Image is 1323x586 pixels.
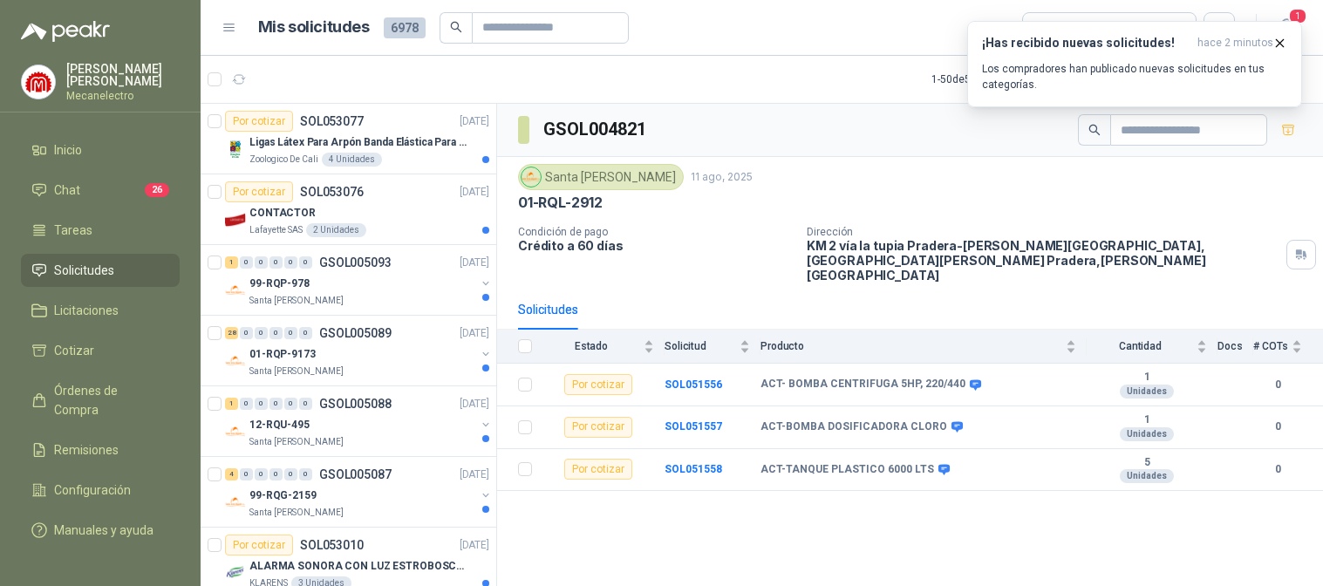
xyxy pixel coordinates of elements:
span: 26 [145,183,169,197]
span: Producto [760,340,1062,352]
div: Unidades [1120,427,1174,441]
div: 0 [240,327,253,339]
p: [DATE] [460,113,489,130]
div: 1 [225,256,238,269]
h1: Mis solicitudes [258,15,370,40]
span: # COTs [1253,340,1288,352]
a: Órdenes de Compra [21,374,180,426]
p: ALARMA SONORA CON LUZ ESTROBOSCOPICA [249,558,467,575]
p: Condición de pago [518,226,793,238]
div: 28 [225,327,238,339]
div: 0 [269,256,283,269]
th: Producto [760,330,1087,364]
img: Company Logo [225,421,246,442]
p: 99-RQG-2159 [249,487,317,504]
div: Por cotizar [225,535,293,555]
span: hace 2 minutos [1197,36,1273,51]
b: 5 [1087,456,1207,470]
a: Cotizar [21,334,180,367]
span: Órdenes de Compra [54,381,163,419]
h3: GSOL004821 [543,116,649,143]
span: search [1088,124,1101,136]
p: Santa [PERSON_NAME] [249,365,344,378]
span: Cotizar [54,341,94,360]
span: Chat [54,181,80,200]
div: Por cotizar [564,459,632,480]
p: Crédito a 60 días [518,238,793,253]
div: 0 [255,398,268,410]
div: Por cotizar [564,374,632,395]
b: SOL051556 [665,378,722,391]
b: ACT-TANQUE PLASTICO 6000 LTS [760,463,934,477]
p: 12-RQU-495 [249,417,310,433]
p: CONTACTOR [249,205,316,221]
a: Por cotizarSOL053076[DATE] Company LogoCONTACTORLafayette SAS2 Unidades [201,174,496,245]
p: Lafayette SAS [249,223,303,237]
div: 0 [299,398,312,410]
th: Solicitud [665,330,760,364]
img: Company Logo [225,280,246,301]
p: [DATE] [460,325,489,342]
a: Licitaciones [21,294,180,327]
div: Unidades [1120,385,1174,399]
a: 4 0 0 0 0 0 GSOL005087[DATE] Company Logo99-RQG-2159Santa [PERSON_NAME] [225,464,493,520]
a: SOL051558 [665,463,722,475]
div: 0 [284,398,297,410]
span: 6978 [384,17,426,38]
th: Docs [1217,330,1253,364]
a: SOL051557 [665,420,722,433]
a: Configuración [21,474,180,507]
div: 0 [269,327,283,339]
h3: ¡Has recibido nuevas solicitudes! [982,36,1190,51]
div: 0 [240,256,253,269]
span: Solicitudes [54,261,114,280]
p: [DATE] [460,467,489,483]
b: 1 [1087,371,1207,385]
span: Estado [542,340,640,352]
p: GSOL005088 [319,398,392,410]
p: Dirección [807,226,1279,238]
span: Solicitud [665,340,736,352]
p: [DATE] [460,396,489,412]
p: Santa [PERSON_NAME] [249,435,344,449]
p: 01-RQP-9173 [249,346,316,363]
div: 0 [299,327,312,339]
div: Por cotizar [225,111,293,132]
b: 1 [1087,413,1207,427]
div: 0 [299,468,312,480]
b: 0 [1253,419,1302,435]
p: Los compradores han publicado nuevas solicitudes en tus categorías. [982,61,1287,92]
b: ACT- BOMBA CENTRIFUGA 5HP, 220/440 [760,378,965,392]
div: 0 [255,256,268,269]
p: Santa [PERSON_NAME] [249,294,344,308]
p: Santa [PERSON_NAME] [249,506,344,520]
span: 1 [1288,8,1307,24]
img: Company Logo [225,351,246,371]
img: Company Logo [225,139,246,160]
p: Zoologico De Cali [249,153,318,167]
p: Ligas Látex Para Arpón Banda Elástica Para Arpón Tripa Pollo [249,134,467,151]
div: Por cotizar [225,181,293,202]
div: 0 [240,468,253,480]
span: Manuales y ayuda [54,521,153,540]
div: 4 [225,468,238,480]
span: Configuración [54,480,131,500]
img: Company Logo [225,209,246,230]
div: 4 Unidades [322,153,382,167]
div: 0 [269,398,283,410]
th: Estado [542,330,665,364]
span: search [450,21,462,33]
th: Cantidad [1087,330,1217,364]
p: KM 2 vía la tupia Pradera-[PERSON_NAME][GEOGRAPHIC_DATA], [GEOGRAPHIC_DATA][PERSON_NAME] Pradera ... [807,238,1279,283]
th: # COTs [1253,330,1323,364]
p: 01-RQL-2912 [518,194,603,212]
div: Santa [PERSON_NAME] [518,164,684,190]
a: Inicio [21,133,180,167]
div: 1 - 50 de 5996 [931,65,1045,93]
span: Licitaciones [54,301,119,320]
img: Company Logo [22,65,55,99]
div: Solicitudes [518,300,578,319]
a: 1 0 0 0 0 0 GSOL005088[DATE] Company Logo12-RQU-495Santa [PERSON_NAME] [225,393,493,449]
div: Por cotizar [564,417,632,438]
div: 0 [284,468,297,480]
